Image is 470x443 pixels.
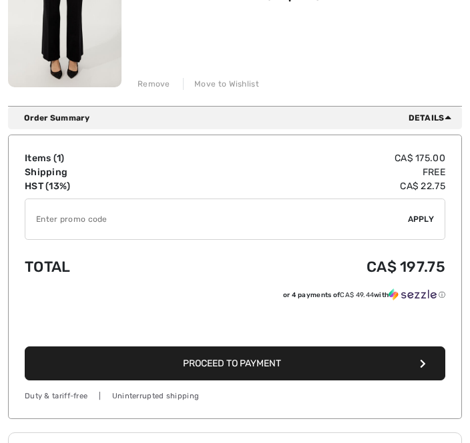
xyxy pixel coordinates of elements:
[25,391,445,402] div: Duty & tariff-free | Uninterrupted shipping
[25,306,445,342] iframe: PayPal-paypal
[408,213,435,225] span: Apply
[340,291,374,299] span: CA$ 49.44
[180,179,445,193] td: CA$ 22.75
[138,78,170,90] div: Remove
[389,288,437,300] img: Sezzle
[25,151,180,165] td: Items ( )
[283,288,445,301] div: or 4 payments of with
[25,179,180,193] td: HST (13%)
[183,358,281,369] span: Proceed to Payment
[183,78,259,90] div: Move to Wishlist
[180,165,445,179] td: Free
[180,245,445,288] td: CA$ 197.75
[25,165,180,179] td: Shipping
[180,151,445,165] td: CA$ 175.00
[25,288,445,306] div: or 4 payments ofCA$ 49.44withSezzle Click to learn more about Sezzle
[57,153,61,164] span: 1
[25,346,445,380] button: Proceed to Payment
[409,112,457,124] span: Details
[25,245,180,288] td: Total
[25,199,408,239] input: Promo code
[24,112,457,124] div: Order Summary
